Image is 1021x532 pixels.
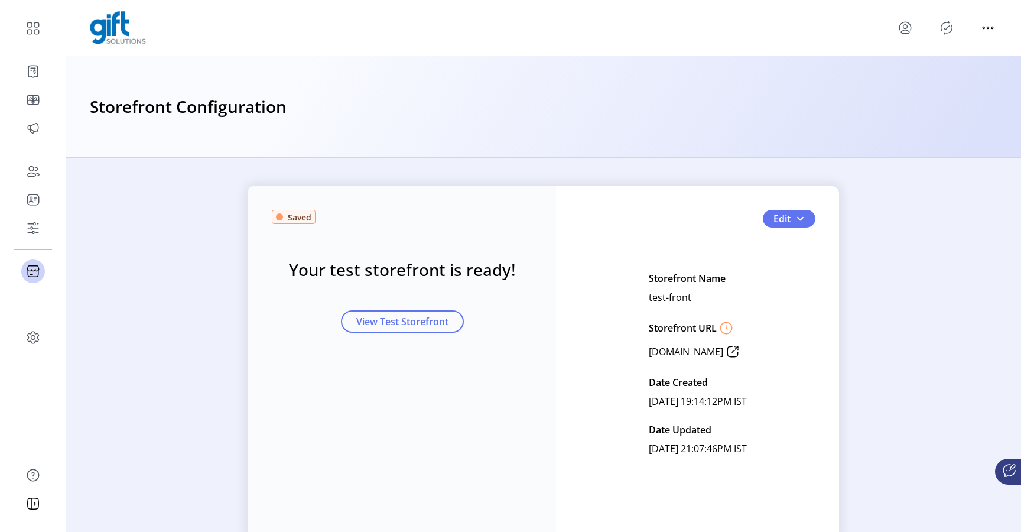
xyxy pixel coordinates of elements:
[773,212,791,226] span: Edit
[649,345,723,359] p: [DOMAIN_NAME]
[90,11,146,44] img: logo
[649,439,747,458] p: [DATE] 21:07:46PM IST
[978,18,997,37] button: menu
[341,310,464,333] button: View Test Storefront
[288,211,311,223] span: Saved
[356,314,448,329] span: View Test Storefront
[937,18,956,37] button: Publisher Panel
[649,392,747,411] p: [DATE] 19:14:12PM IST
[90,94,287,120] h3: Storefront Configuration
[649,420,711,439] p: Date Updated
[649,373,708,392] p: Date Created
[649,288,691,307] p: test-front
[649,321,717,335] p: Storefront URL
[763,210,815,228] button: Edit
[649,269,726,288] p: Storefront Name
[896,18,915,37] button: menu
[289,257,516,282] h3: Your test storefront is ready!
